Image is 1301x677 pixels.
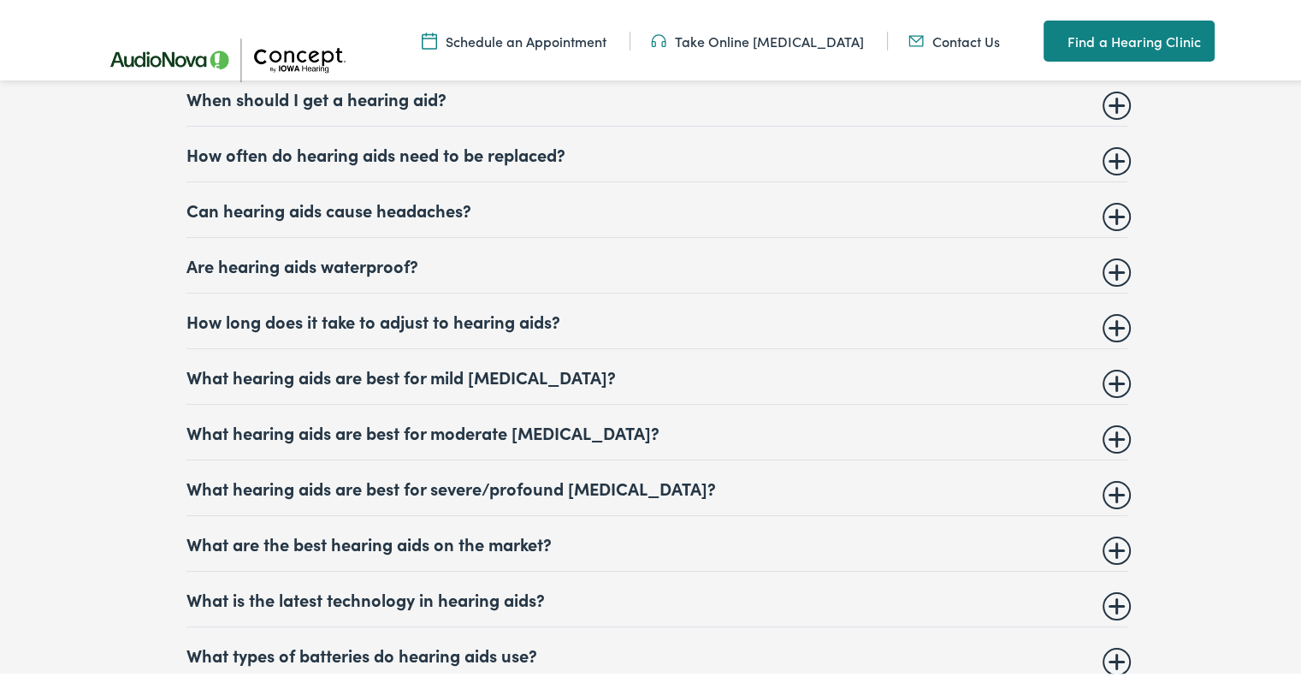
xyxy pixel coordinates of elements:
img: utility icon [908,28,924,47]
summary: What hearing aids are best for mild [MEDICAL_DATA]? [186,363,1127,383]
summary: What are the best hearing aids on the market? [186,530,1127,550]
img: A calendar icon to schedule an appointment at Concept by Iowa Hearing. [422,28,437,47]
a: Take Online [MEDICAL_DATA] [651,28,864,47]
img: utility icon [651,28,666,47]
a: Contact Us [908,28,1000,47]
summary: Can hearing aids cause headaches? [186,196,1127,217]
a: Schedule an Appointment [422,28,606,47]
summary: What types of batteries do hearing aids use? [186,641,1127,662]
a: Find a Hearing Clinic [1044,17,1215,58]
img: utility icon [1044,27,1059,48]
summary: What is the latest technology in hearing aids? [186,585,1127,606]
summary: How often do hearing aids need to be replaced? [186,140,1127,161]
summary: When should I get a hearing aid? [186,85,1127,105]
summary: What hearing aids are best for severe/profound [MEDICAL_DATA]? [186,474,1127,495]
summary: What hearing aids are best for moderate [MEDICAL_DATA]? [186,419,1127,439]
summary: Are hearing aids waterproof? [186,252,1127,272]
summary: How long does it take to adjust to hearing aids? [186,307,1127,328]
